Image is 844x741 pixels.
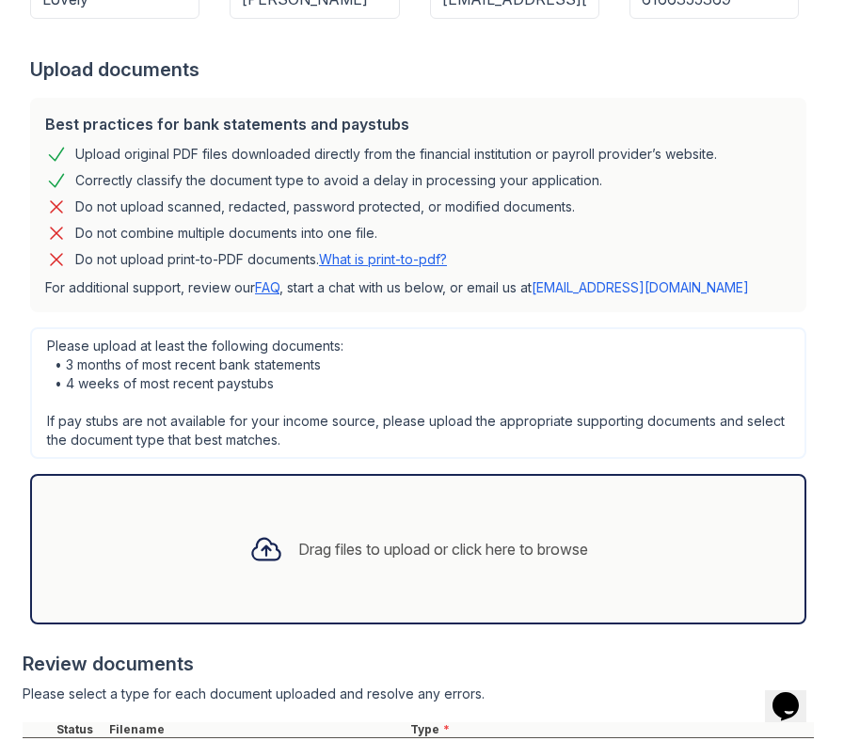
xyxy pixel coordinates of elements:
a: [EMAIL_ADDRESS][DOMAIN_NAME] [532,279,749,295]
iframe: chat widget [765,666,825,722]
div: Please select a type for each document uploaded and resolve any errors. [23,685,814,703]
div: Do not combine multiple documents into one file. [75,222,377,244]
div: Upload documents [30,56,814,83]
div: Best practices for bank statements and paystubs [45,113,791,135]
div: Filename [105,722,406,737]
div: Please upload at least the following documents: • 3 months of most recent bank statements • 4 wee... [30,327,806,459]
div: Type [406,722,814,737]
div: Review documents [23,651,814,677]
div: Correctly classify the document type to avoid a delay in processing your application. [75,169,602,192]
a: FAQ [255,279,279,295]
a: What is print-to-pdf? [319,251,447,267]
div: Do not upload scanned, redacted, password protected, or modified documents. [75,196,575,218]
p: Do not upload print-to-PDF documents. [75,250,447,269]
div: Drag files to upload or click here to browse [298,538,588,560]
div: Status [53,722,105,737]
div: Upload original PDF files downloaded directly from the financial institution or payroll provider’... [75,143,717,166]
p: For additional support, review our , start a chat with us below, or email us at [45,278,791,297]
